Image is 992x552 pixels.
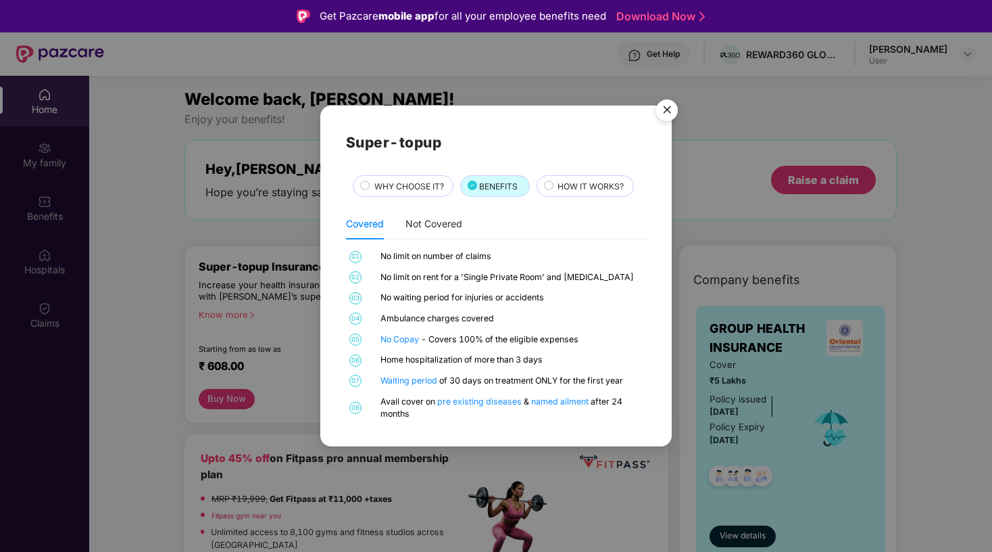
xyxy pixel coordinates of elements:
a: No Copay [380,334,421,344]
strong: mobile app [378,9,435,22]
span: BENEFITS [479,180,518,193]
span: 05 [349,333,362,346]
div: of 30 days on treatment ONLY for the first year [380,375,643,388]
div: Ambulance charges covered [380,313,643,325]
a: named ailment [531,396,591,407]
img: Stroke [699,9,705,24]
div: Home hospitalization of more than 3 days [380,354,643,367]
div: Get Pazcare for all your employee benefits need [320,8,606,24]
span: 03 [349,292,362,304]
span: 06 [349,354,362,367]
img: svg+xml;base64,PHN2ZyB4bWxucz0iaHR0cDovL3d3dy53My5vcmcvMjAwMC9zdmciIHdpZHRoPSI1NiIgaGVpZ2h0PSI1Ni... [648,93,686,131]
span: 04 [349,313,362,325]
div: No waiting period for injuries or accidents [380,292,643,304]
a: Download Now [616,9,701,24]
a: Waiting period [380,375,439,386]
div: Covered [346,216,384,231]
div: - Covers 100% of the eligible expenses [380,333,643,346]
div: No limit on rent for a 'Single Private Room' and [MEDICAL_DATA] [380,271,643,284]
div: No limit on number of claims [380,250,643,263]
span: 08 [349,402,362,414]
div: Not Covered [405,216,462,231]
span: 07 [349,375,362,387]
span: HOW IT WORKS? [557,180,624,193]
h2: Super-topup [346,131,646,154]
img: Logo [297,9,310,23]
div: Avail cover on & after 24 months [380,396,643,421]
a: pre existing diseases [437,396,524,407]
span: 02 [349,271,362,283]
button: Close [648,93,685,129]
span: WHY CHOOSE IT? [374,180,444,193]
span: 01 [349,251,362,263]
